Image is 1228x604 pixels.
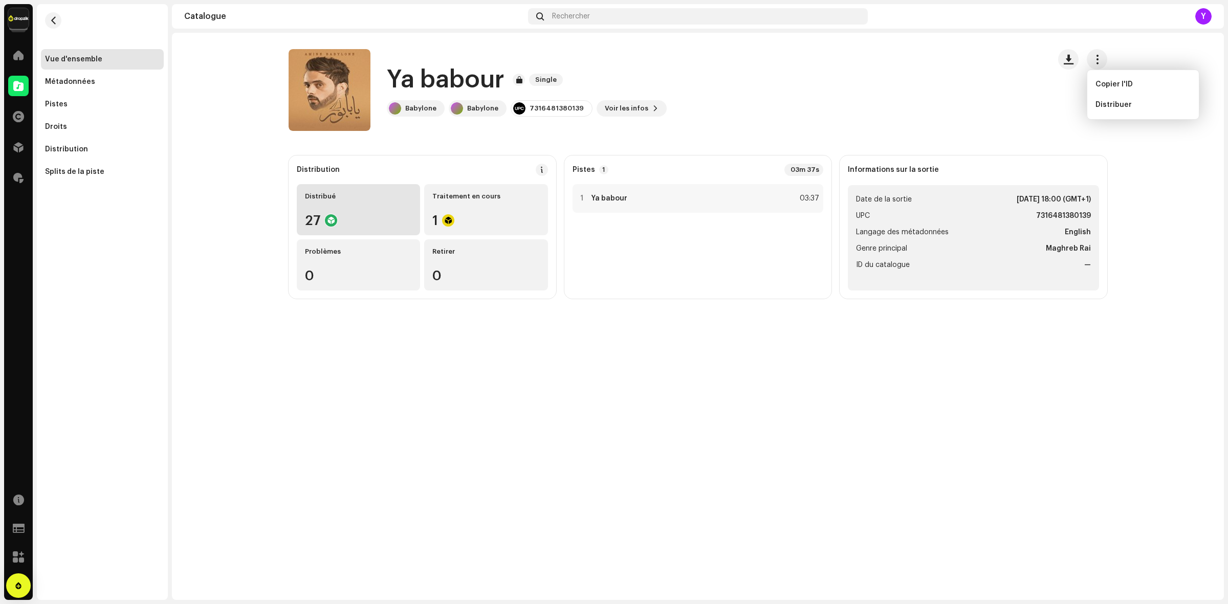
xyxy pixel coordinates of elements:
[6,573,31,598] div: Open Intercom Messenger
[1036,210,1091,222] strong: 7316481380139
[605,98,648,119] span: Voir les infos
[184,12,524,20] div: Catalogue
[1065,226,1091,238] strong: English
[467,104,498,113] div: Babylone
[41,139,164,160] re-m-nav-item: Distribution
[797,192,819,205] div: 03:37
[41,49,164,70] re-m-nav-item: Vue d'ensemble
[848,166,939,174] strong: Informations sur la sortie
[552,12,590,20] span: Rechercher
[1095,101,1132,109] span: Distribuer
[41,162,164,182] re-m-nav-item: Splits de la piste
[45,78,95,86] div: Métadonnées
[599,165,608,174] p-badge: 1
[1017,193,1091,206] strong: [DATE] 18:00 (GMT+1)
[41,72,164,92] re-m-nav-item: Métadonnées
[305,248,412,256] div: Problèmes
[1046,242,1091,255] strong: Maghreb Rai
[41,117,164,137] re-m-nav-item: Droits
[45,145,88,153] div: Distribution
[1084,259,1091,271] strong: —
[387,63,505,96] h1: Ya babour
[856,226,949,238] span: Langage des métadonnées
[856,193,912,206] span: Date de la sortie
[405,104,436,113] div: Babylone
[1195,8,1212,25] div: Y
[41,94,164,115] re-m-nav-item: Pistes
[530,104,584,113] div: 7316481380139
[856,210,870,222] span: UPC
[597,100,667,117] button: Voir les infos
[8,8,29,29] img: 6b198820-6d9f-4d8e-bd7e-78ab9e57ca24
[305,192,412,200] div: Distribué
[529,74,563,86] span: Single
[432,248,539,256] div: Retirer
[297,166,340,174] div: Distribution
[856,242,907,255] span: Genre principal
[784,164,823,176] div: 03m 37s
[856,259,910,271] span: ID du catalogue
[1095,80,1133,88] span: Copier l'ID
[432,192,539,200] div: Traitement en cours
[573,166,595,174] strong: Pistes
[45,123,67,131] div: Droits
[45,168,104,176] div: Splits de la piste
[591,194,627,203] strong: Ya babour
[45,55,102,63] div: Vue d'ensemble
[45,100,68,108] div: Pistes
